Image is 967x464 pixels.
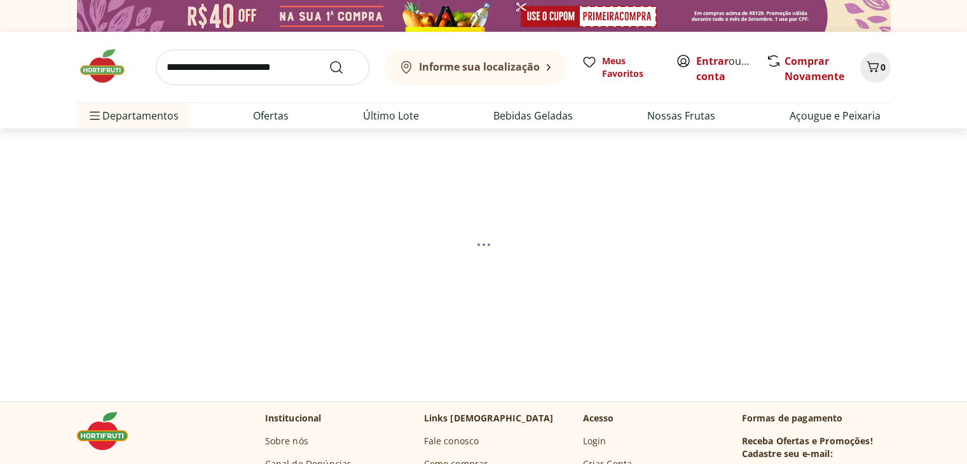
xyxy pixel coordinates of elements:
[696,53,753,84] span: ou
[583,435,607,447] a: Login
[742,435,873,447] h3: Receba Ofertas e Promoções!
[77,412,141,450] img: Hortifruti
[424,435,479,447] a: Fale conosco
[329,60,359,75] button: Submit Search
[860,52,891,83] button: Carrinho
[87,100,102,131] button: Menu
[493,108,573,123] a: Bebidas Geladas
[77,47,141,85] img: Hortifruti
[385,50,566,85] button: Informe sua localização
[583,412,614,425] p: Acesso
[265,435,308,447] a: Sobre nós
[696,54,766,83] a: Criar conta
[582,55,661,80] a: Meus Favoritos
[424,412,554,425] p: Links [DEMOGRAPHIC_DATA]
[253,108,289,123] a: Ofertas
[265,412,322,425] p: Institucional
[87,100,179,131] span: Departamentos
[790,108,881,123] a: Açougue e Peixaria
[785,54,844,83] a: Comprar Novamente
[156,50,369,85] input: search
[647,108,715,123] a: Nossas Frutas
[742,412,891,425] p: Formas de pagamento
[363,108,419,123] a: Último Lote
[742,447,833,460] h3: Cadastre seu e-mail:
[881,61,886,73] span: 0
[696,54,729,68] a: Entrar
[419,60,540,74] b: Informe sua localização
[602,55,661,80] span: Meus Favoritos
